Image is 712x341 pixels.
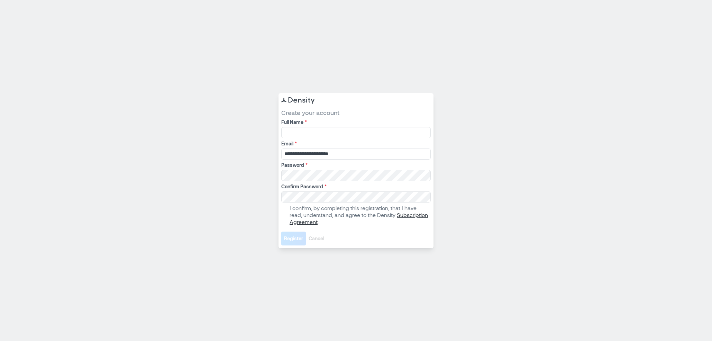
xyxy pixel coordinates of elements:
label: Password [281,162,429,169]
button: Cancel [306,232,327,245]
label: Email [281,140,429,147]
a: Subscription Agreement [290,212,428,225]
span: Cancel [309,235,324,242]
span: Register [284,235,303,242]
p: I confirm, by completing this registration, that I have read, understand, and agree to the Density . [290,205,429,225]
span: Create your account [281,108,431,117]
button: Register [281,232,306,245]
label: Confirm Password [281,183,429,190]
label: Full Name [281,119,429,126]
